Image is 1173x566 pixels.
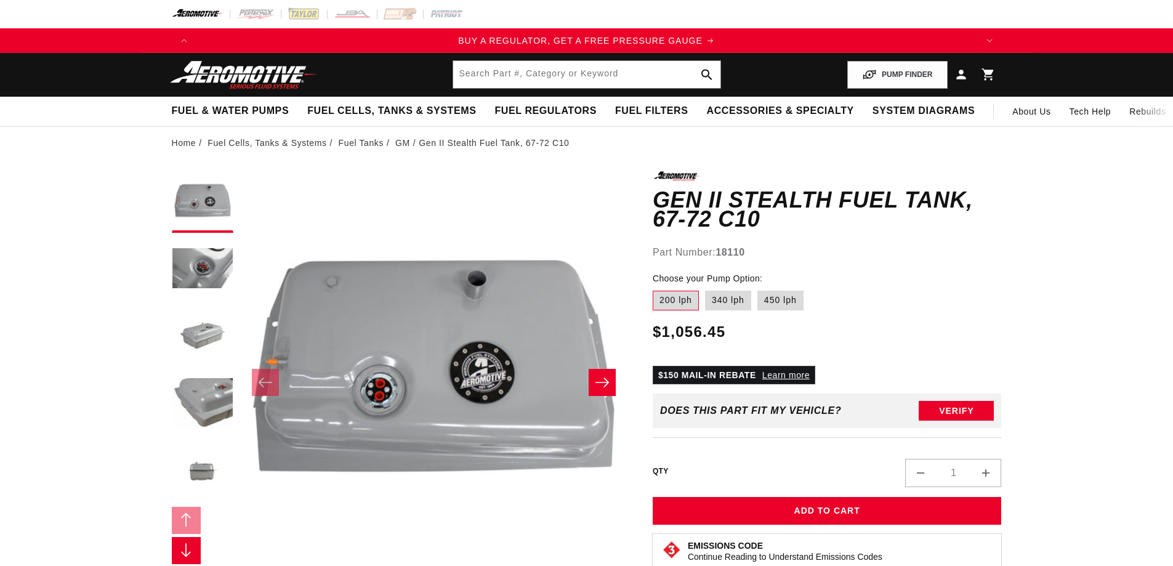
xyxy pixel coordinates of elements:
[873,105,975,118] span: System Diagrams
[1012,107,1050,116] span: About Us
[163,97,299,126] summary: Fuel & Water Pumps
[395,136,410,150] a: GM
[172,171,233,233] button: Load image 1 in gallery view
[172,537,201,564] button: Slide right
[707,105,854,118] span: Accessories & Specialty
[653,466,669,477] label: QTY
[1003,97,1060,126] a: About Us
[172,374,233,436] button: Load image 4 in gallery view
[919,401,994,421] button: Verify
[298,97,485,126] summary: Fuel Cells, Tanks & Systems
[589,369,616,396] button: Slide right
[419,136,569,150] li: Gen II Stealth Fuel Tank, 67-72 C10
[339,136,384,150] a: Fuel Tanks
[715,247,745,257] strong: 18110
[662,540,682,560] img: Emissions code
[1060,97,1121,126] summary: Tech Help
[196,34,977,47] a: BUY A REGULATOR, GET A FREE PRESSURE GAUGE
[453,61,720,88] input: Search by Part Number, Category or Keyword
[653,190,1002,229] h1: Gen II Stealth Fuel Tank, 67-72 C10
[688,541,763,551] strong: Emissions Code
[660,405,842,416] div: Does This part fit My vehicle?
[1070,105,1111,118] span: Tech Help
[252,369,279,396] button: Slide left
[141,28,1033,53] slideshow-component: Translation missing: en.sections.announcements.announcement_bar
[705,291,751,310] label: 340 lph
[693,61,720,88] button: search button
[172,507,201,534] button: Slide left
[688,540,882,562] button: Emissions CodeContinue Reading to Understand Emissions Codes
[172,239,233,301] button: Load image 2 in gallery view
[615,105,688,118] span: Fuel Filters
[688,551,882,562] p: Continue Reading to Understand Emissions Codes
[208,136,336,150] li: Fuel Cells, Tanks & Systems
[196,34,977,47] div: Announcement
[863,97,984,126] summary: System Diagrams
[757,291,804,310] label: 450 lph
[653,497,1002,525] button: Add to Cart
[762,370,810,380] a: Learn more
[172,442,233,504] button: Load image 5 in gallery view
[653,245,1002,261] div: Part Number:
[172,136,1002,150] nav: breadcrumbs
[458,36,703,46] span: BUY A REGULATOR, GET A FREE PRESSURE GAUGE
[698,97,863,126] summary: Accessories & Specialty
[196,34,977,47] div: 1 of 4
[653,272,764,285] legend: Choose your Pump Option:
[485,97,605,126] summary: Fuel Regulators
[653,291,699,310] label: 200 lph
[1129,105,1166,118] span: Rebuilds
[172,136,196,150] a: Home
[172,307,233,368] button: Load image 3 in gallery view
[172,28,196,53] button: Translation missing: en.sections.announcements.previous_announcement
[606,97,698,126] summary: Fuel Filters
[977,28,1002,53] button: Translation missing: en.sections.announcements.next_announcement
[847,61,947,89] button: PUMP FINDER
[167,60,321,89] img: Aeromotive
[653,366,815,384] p: $150 MAIL-IN REBATE
[653,321,725,343] span: $1,056.45
[172,105,289,118] span: Fuel & Water Pumps
[307,105,476,118] span: Fuel Cells, Tanks & Systems
[494,105,596,118] span: Fuel Regulators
